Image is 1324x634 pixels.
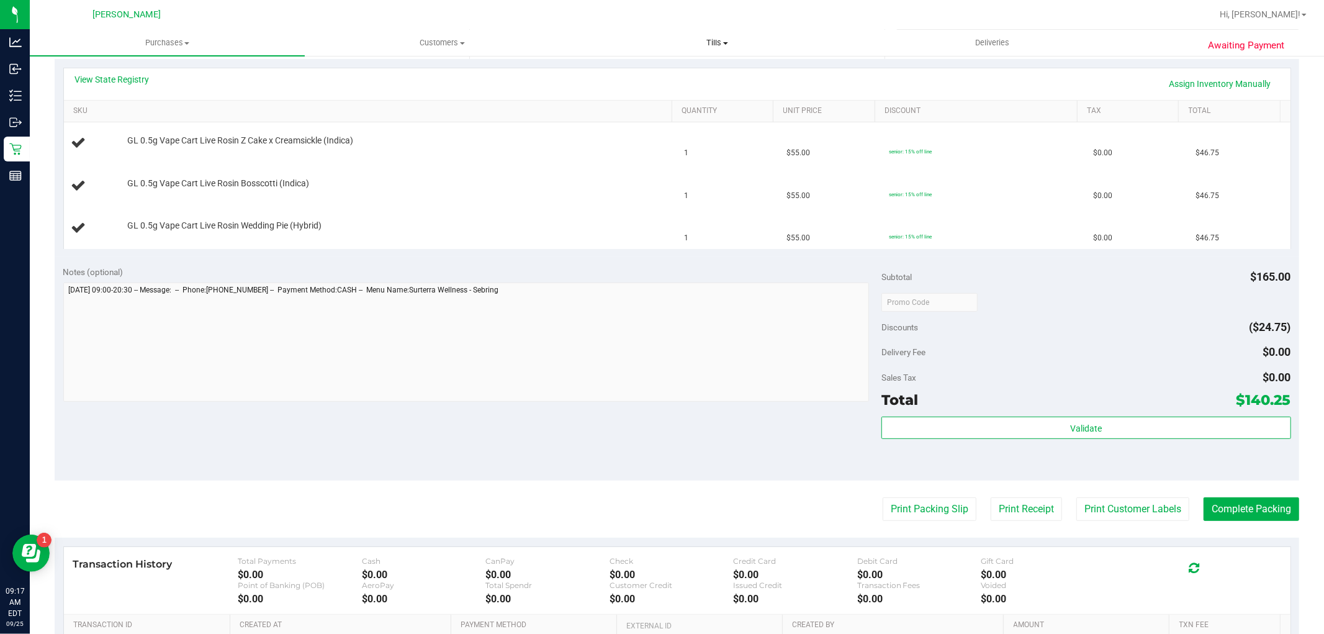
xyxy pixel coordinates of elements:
a: Total [1189,106,1276,116]
inline-svg: Inventory [9,89,22,102]
div: $0.00 [238,569,361,581]
a: Deliveries [855,30,1130,56]
button: Validate [881,417,1290,439]
div: Total Spendr [485,581,609,590]
span: $0.00 [1093,190,1112,202]
span: $46.75 [1196,232,1219,244]
input: Promo Code [881,293,978,312]
div: $0.00 [981,569,1104,581]
span: $46.75 [1196,147,1219,159]
span: $0.00 [1263,371,1291,384]
span: Deliveries [958,37,1026,48]
button: Complete Packing [1204,497,1299,521]
span: Hi, [PERSON_NAME]! [1220,9,1300,19]
span: $55.00 [786,147,810,159]
p: 09/25 [6,619,24,628]
a: Quantity [682,106,768,116]
div: Issued Credit [733,581,857,590]
div: $0.00 [610,593,733,605]
a: Assign Inventory Manually [1161,73,1279,94]
span: Subtotal [881,272,912,282]
inline-svg: Analytics [9,36,22,48]
span: Notes (optional) [63,267,124,277]
span: [PERSON_NAME] [92,9,161,20]
div: Debit Card [857,556,981,566]
iframe: Resource center unread badge [37,533,52,548]
inline-svg: Inbound [9,63,22,75]
span: GL 0.5g Vape Cart Live Rosin Z Cake x Creamsickle (Indica) [127,135,353,147]
div: $0.00 [733,569,857,581]
div: $0.00 [362,593,485,605]
div: Total Payments [238,556,361,566]
a: Unit Price [783,106,870,116]
div: CanPay [485,556,609,566]
a: Discount [885,106,1073,116]
span: Total [881,391,918,409]
div: $0.00 [733,593,857,605]
div: Point of Banking (POB) [238,581,361,590]
div: Check [610,556,733,566]
a: Txn Fee [1179,620,1276,630]
span: 1 [685,190,689,202]
span: Validate [1070,423,1102,433]
span: $55.00 [786,232,810,244]
span: Purchases [30,37,305,48]
inline-svg: Outbound [9,116,22,129]
div: Customer Credit [610,581,733,590]
div: $0.00 [610,569,733,581]
span: Awaiting Payment [1208,38,1284,53]
a: Tills [580,30,855,56]
div: $0.00 [857,593,981,605]
a: Tax [1087,106,1174,116]
div: Transaction Fees [857,581,981,590]
span: $165.00 [1251,270,1291,283]
span: Discounts [881,316,918,338]
span: 1 [685,232,689,244]
span: senior: 15% off line [889,233,932,240]
div: Credit Card [733,556,857,566]
div: $0.00 [362,569,485,581]
button: Print Customer Labels [1076,497,1189,521]
span: GL 0.5g Vape Cart Live Rosin Bosscotti (Indica) [127,178,309,189]
span: 1 [685,147,689,159]
span: $140.25 [1236,391,1291,409]
a: View State Registry [75,73,150,86]
a: Created By [792,620,999,630]
button: Print Receipt [991,497,1062,521]
a: Created At [240,620,446,630]
div: Cash [362,556,485,566]
button: Print Packing Slip [883,497,976,521]
span: Delivery Fee [881,347,925,357]
p: 09:17 AM EDT [6,586,24,619]
iframe: Resource center [12,535,50,572]
span: $55.00 [786,190,810,202]
a: Payment Method [461,620,612,630]
span: Tills [580,37,854,48]
span: $0.00 [1263,345,1291,358]
div: $0.00 [485,593,609,605]
span: $46.75 [1196,190,1219,202]
span: $0.00 [1093,232,1112,244]
span: GL 0.5g Vape Cart Live Rosin Wedding Pie (Hybrid) [127,220,322,232]
div: Gift Card [981,556,1104,566]
div: Voided [981,581,1104,590]
a: SKU [73,106,667,116]
div: AeroPay [362,581,485,590]
span: senior: 15% off line [889,148,932,155]
inline-svg: Retail [9,143,22,155]
a: Purchases [30,30,305,56]
a: Customers [305,30,580,56]
span: $0.00 [1093,147,1112,159]
div: $0.00 [981,593,1104,605]
a: Amount [1014,620,1165,630]
span: Sales Tax [881,373,916,383]
span: Customers [305,37,579,48]
div: $0.00 [238,593,361,605]
span: senior: 15% off line [889,191,932,197]
span: ($24.75) [1250,320,1291,333]
a: Transaction ID [73,620,225,630]
div: $0.00 [485,569,609,581]
div: $0.00 [857,569,981,581]
inline-svg: Reports [9,170,22,182]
